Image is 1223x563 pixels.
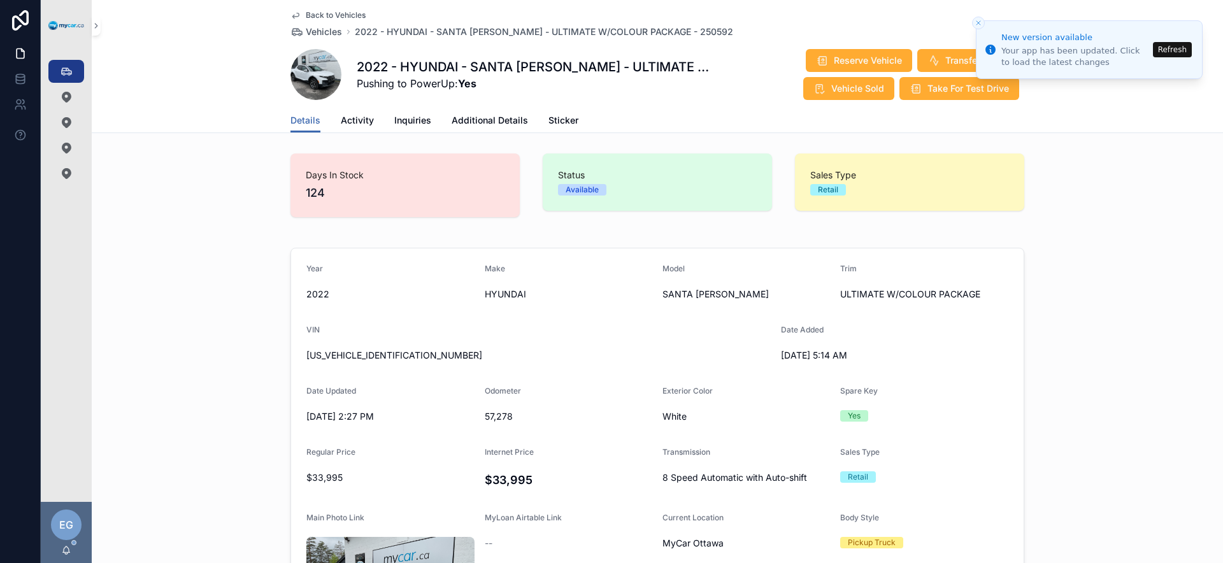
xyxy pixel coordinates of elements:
[306,349,771,362] span: [US_VEHICLE_IDENTIFICATION_NUMBER]
[548,109,578,134] a: Sticker
[59,517,73,532] span: EG
[927,82,1009,95] span: Take For Test Drive
[485,537,492,550] span: --
[548,114,578,127] span: Sticker
[781,349,949,362] span: [DATE] 5:14 AM
[818,184,838,196] div: Retail
[840,447,880,457] span: Sales Type
[1001,45,1149,68] div: Your app has been updated. Click to load the latest changes
[840,288,1008,301] span: ULTIMATE W/COLOUR PACKAGE
[290,114,320,127] span: Details
[840,513,879,522] span: Body Style
[306,410,475,423] span: [DATE] 2:27 PM
[485,513,562,522] span: MyLoan Airtable Link
[781,325,824,334] span: Date Added
[41,51,92,201] div: scrollable content
[848,471,868,483] div: Retail
[306,513,364,522] span: Main Photo Link
[917,49,1024,72] button: Transfer Vehicle
[566,184,599,196] div: Available
[1001,31,1149,44] div: New version available
[662,513,724,522] span: Current Location
[662,471,830,484] span: 8 Speed Automatic with Auto-shift
[341,109,374,134] a: Activity
[306,10,366,20] span: Back to Vehicles
[341,114,374,127] span: Activity
[662,410,830,423] span: White
[662,447,710,457] span: Transmission
[48,21,84,31] img: App logo
[806,49,912,72] button: Reserve Vehicle
[290,25,342,38] a: Vehicles
[840,386,878,396] span: Spare Key
[306,447,355,457] span: Regular Price
[662,386,713,396] span: Exterior Color
[306,386,356,396] span: Date Updated
[306,169,504,182] span: Days In Stock
[485,264,505,273] span: Make
[558,169,757,182] span: Status
[485,386,521,396] span: Odometer
[848,410,861,422] div: Yes
[306,471,475,484] span: $33,995
[357,58,715,76] h1: 2022 - HYUNDAI - SANTA [PERSON_NAME] - ULTIMATE W/COLOUR PACKAGE - 250592
[848,537,896,548] div: Pickup Truck
[485,288,653,301] span: HYUNDAI
[840,264,857,273] span: Trim
[485,471,653,488] h4: $33,995
[831,82,884,95] span: Vehicle Sold
[290,109,320,133] a: Details
[452,114,528,127] span: Additional Details
[1153,42,1192,57] button: Refresh
[662,288,830,301] span: SANTA [PERSON_NAME]
[485,410,653,423] span: 57,278
[394,109,431,134] a: Inquiries
[394,114,431,127] span: Inquiries
[834,54,902,67] span: Reserve Vehicle
[452,109,528,134] a: Additional Details
[306,288,475,301] span: 2022
[458,77,476,90] strong: Yes
[306,325,320,334] span: VIN
[357,76,715,91] span: Pushing to PowerUp:
[662,264,685,273] span: Model
[355,25,733,38] a: 2022 - HYUNDAI - SANTA [PERSON_NAME] - ULTIMATE W/COLOUR PACKAGE - 250592
[290,10,366,20] a: Back to Vehicles
[306,25,342,38] span: Vehicles
[485,447,534,457] span: Internet Price
[803,77,894,100] button: Vehicle Sold
[945,54,1014,67] span: Transfer Vehicle
[306,184,504,202] span: 124
[810,169,1009,182] span: Sales Type
[662,537,724,550] span: MyCar Ottawa
[306,264,323,273] span: Year
[899,77,1019,100] button: Take For Test Drive
[972,17,985,29] button: Close toast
